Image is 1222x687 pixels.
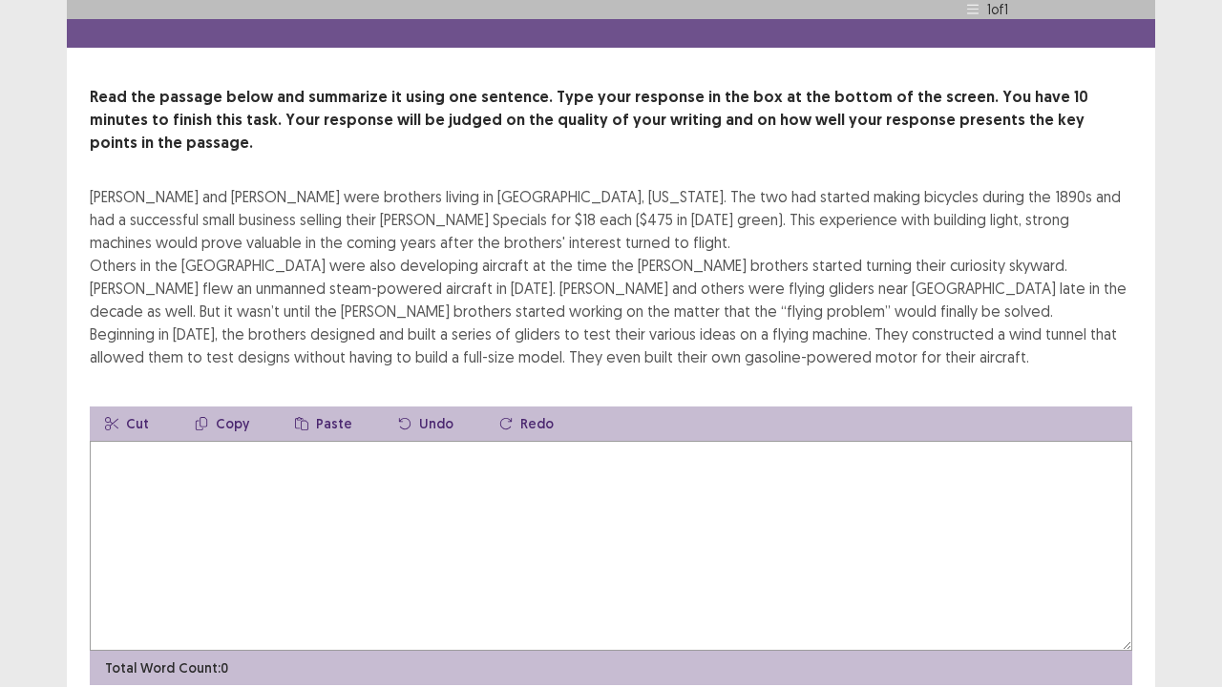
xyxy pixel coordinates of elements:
[383,406,469,441] button: Undo
[90,86,1132,155] p: Read the passage below and summarize it using one sentence. Type your response in the box at the ...
[280,406,368,441] button: Paste
[105,658,228,678] p: Total Word Count: 0
[179,406,264,441] button: Copy
[90,406,164,441] button: Cut
[90,185,1132,368] div: [PERSON_NAME] and [PERSON_NAME] were brothers living in [GEOGRAPHIC_DATA], [US_STATE]. The two ha...
[484,406,569,441] button: Redo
